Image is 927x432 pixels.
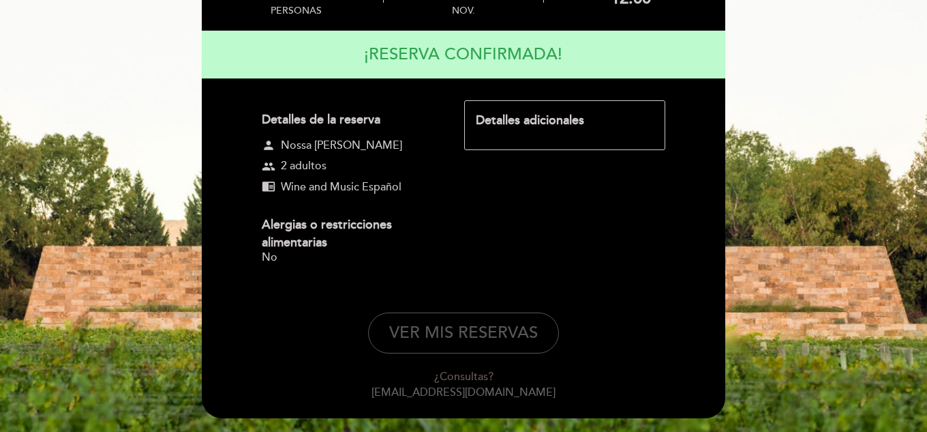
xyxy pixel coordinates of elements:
[262,251,440,264] div: No
[262,179,275,193] span: chrome_reader_mode
[368,313,559,354] button: VER MIS RESERVAS
[384,5,543,16] div: nov.
[211,369,716,385] div: ¿Consultas?
[271,5,322,16] div: personas
[262,139,275,152] span: person
[364,35,562,74] h4: ¡RESERVA CONFIRMADA!
[262,216,440,251] div: Alergias o restricciones alimentarias
[281,158,326,174] span: 2 adultos
[281,138,402,154] span: Nossa [PERSON_NAME]
[371,386,556,399] a: [EMAIL_ADDRESS][DOMAIN_NAME]
[262,111,440,129] div: Detalles de la reserva
[476,112,654,130] div: Detalles adicionales
[281,179,401,195] span: Wine and Music Español
[262,160,275,173] span: group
